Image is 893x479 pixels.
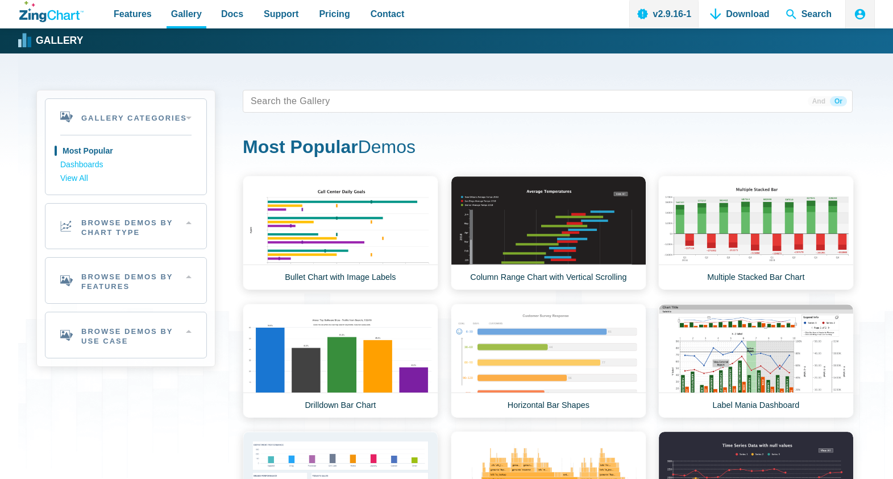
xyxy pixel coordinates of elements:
[451,176,646,290] a: Column Range Chart with Vertical Scrolling
[808,96,830,106] span: And
[45,99,206,135] h2: Gallery Categories
[19,1,84,22] a: ZingChart Logo. Click to return to the homepage
[451,304,646,418] a: Horizontal Bar Shapes
[658,304,854,418] a: Label Mania Dashboard
[243,304,438,418] a: Drilldown Bar Chart
[658,176,854,290] a: Multiple Stacked Bar Chart
[60,172,192,185] a: View All
[243,176,438,290] a: Bullet Chart with Image Labels
[45,204,206,249] h2: Browse Demos By Chart Type
[171,6,202,22] span: Gallery
[19,32,83,49] a: Gallery
[264,6,298,22] span: Support
[45,258,206,303] h2: Browse Demos By Features
[60,144,192,158] a: Most Popular
[319,6,350,22] span: Pricing
[60,158,192,172] a: Dashboards
[114,6,152,22] span: Features
[830,96,847,106] span: Or
[221,6,243,22] span: Docs
[243,137,358,157] strong: Most Popular
[45,312,206,358] h2: Browse Demos By Use Case
[371,6,405,22] span: Contact
[243,135,853,161] h1: Demos
[36,36,83,46] strong: Gallery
